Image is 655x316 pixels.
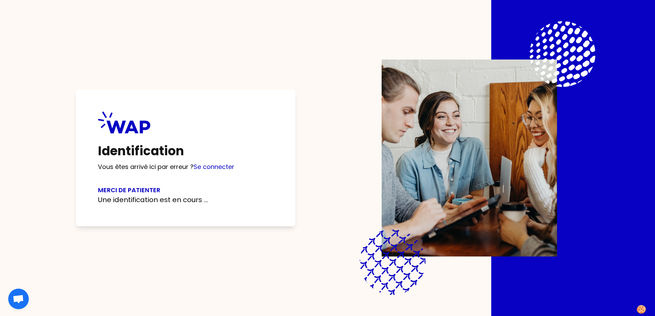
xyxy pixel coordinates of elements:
[98,144,273,158] h1: Identification
[382,60,557,256] img: Description
[8,289,29,309] div: Ouvrir le chat
[98,185,273,195] h3: Merci de patienter
[98,195,273,205] p: Une identification est en cours ...
[98,162,273,172] p: Vous êtes arrivé ici par erreur ?
[194,162,234,171] a: Se connecter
